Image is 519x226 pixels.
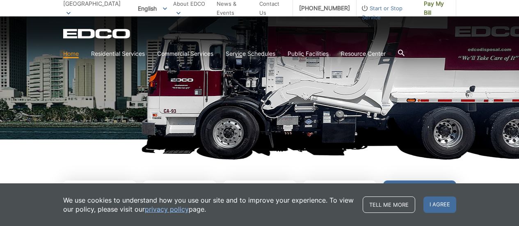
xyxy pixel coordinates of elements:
[145,205,189,214] a: privacy policy
[132,2,173,15] span: English
[63,49,79,58] a: Home
[226,49,275,58] a: Service Schedules
[423,196,456,213] span: I agree
[63,29,131,39] a: EDCD logo. Return to the homepage.
[341,49,386,58] a: Resource Center
[363,196,415,213] a: Tell me more
[288,49,329,58] a: Public Facilities
[91,49,145,58] a: Residential Services
[157,49,213,58] a: Commercial Services
[63,196,354,214] p: We use cookies to understand how you use our site and to improve your experience. To view our pol...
